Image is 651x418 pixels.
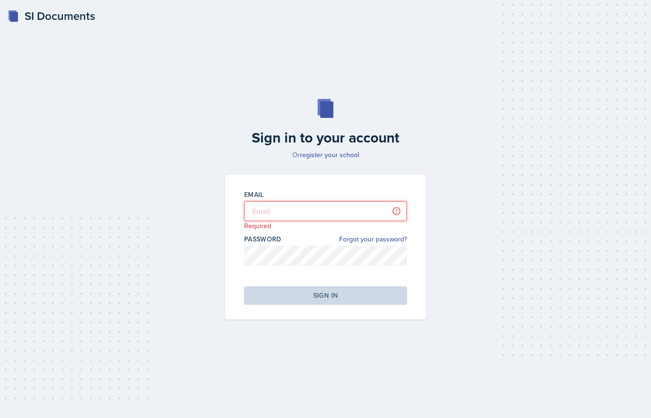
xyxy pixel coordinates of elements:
[244,190,264,199] label: Email
[244,234,282,244] label: Password
[244,286,407,304] button: Sign in
[8,8,95,25] a: SI Documents
[244,221,407,231] p: Required
[244,201,407,221] input: Email
[220,150,431,160] p: Or
[313,291,338,300] div: Sign in
[339,234,407,244] a: Forgot your password?
[300,150,359,160] a: register your school
[220,129,431,146] h2: Sign in to your account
